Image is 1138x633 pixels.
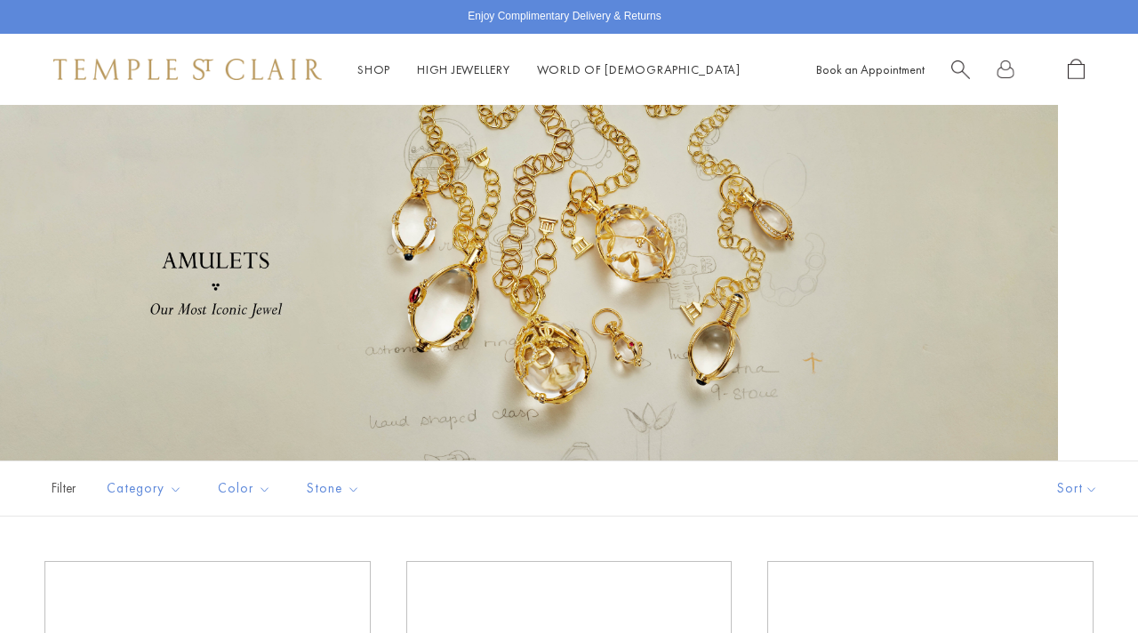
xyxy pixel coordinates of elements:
a: Book an Appointment [816,61,925,77]
img: Temple St. Clair [53,59,322,80]
nav: Main navigation [357,59,741,81]
a: World of [DEMOGRAPHIC_DATA]World of [DEMOGRAPHIC_DATA] [537,61,741,77]
a: ShopShop [357,61,390,77]
button: Stone [293,469,373,509]
span: Color [209,477,284,500]
button: Color [204,469,284,509]
a: Open Shopping Bag [1068,59,1085,81]
a: High JewelleryHigh Jewellery [417,61,510,77]
button: Show sort by [1017,461,1138,516]
a: Search [951,59,970,81]
p: Enjoy Complimentary Delivery & Returns [468,8,661,26]
button: Category [93,469,196,509]
span: Category [98,477,196,500]
span: Stone [298,477,373,500]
